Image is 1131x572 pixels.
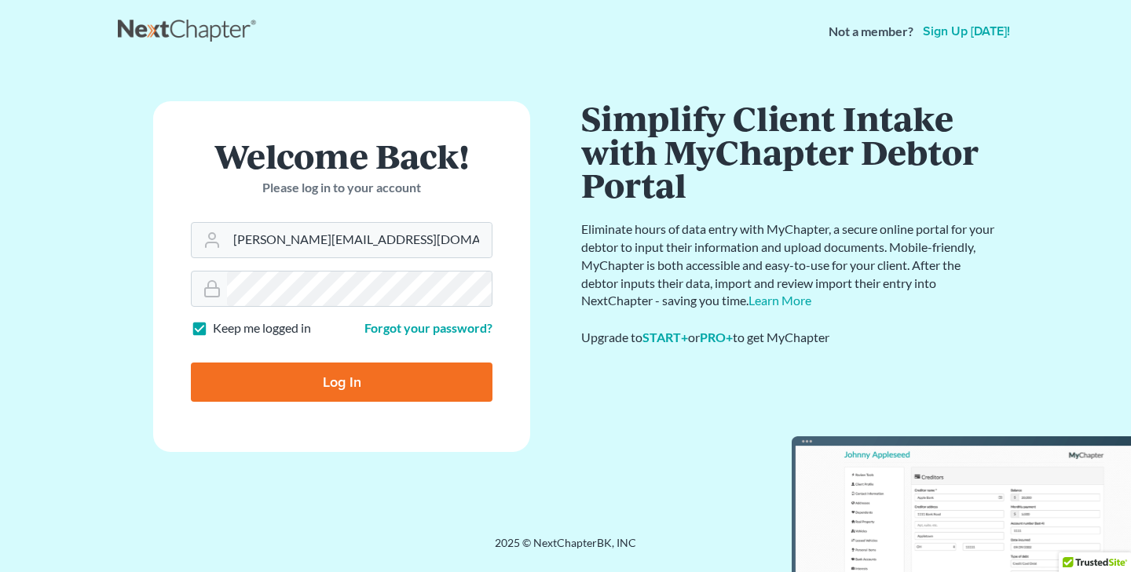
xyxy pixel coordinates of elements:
a: PRO+ [700,330,733,344]
div: 2025 © NextChapterBK, INC [118,535,1013,563]
h1: Welcome Back! [191,139,492,173]
a: Forgot your password? [364,320,492,335]
a: START+ [642,330,688,344]
strong: Not a member? [829,23,913,41]
p: Eliminate hours of data entry with MyChapter, a secure online portal for your debtor to input the... [581,220,997,310]
input: Email Address [227,223,492,257]
input: Log In [191,363,492,402]
label: Keep me logged in [213,319,311,337]
a: Sign up [DATE]! [920,25,1013,38]
p: Please log in to your account [191,179,492,197]
div: Upgrade to or to get MyChapter [581,329,997,347]
h1: Simplify Client Intake with MyChapter Debtor Portal [581,101,997,202]
a: Learn More [749,293,811,308]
